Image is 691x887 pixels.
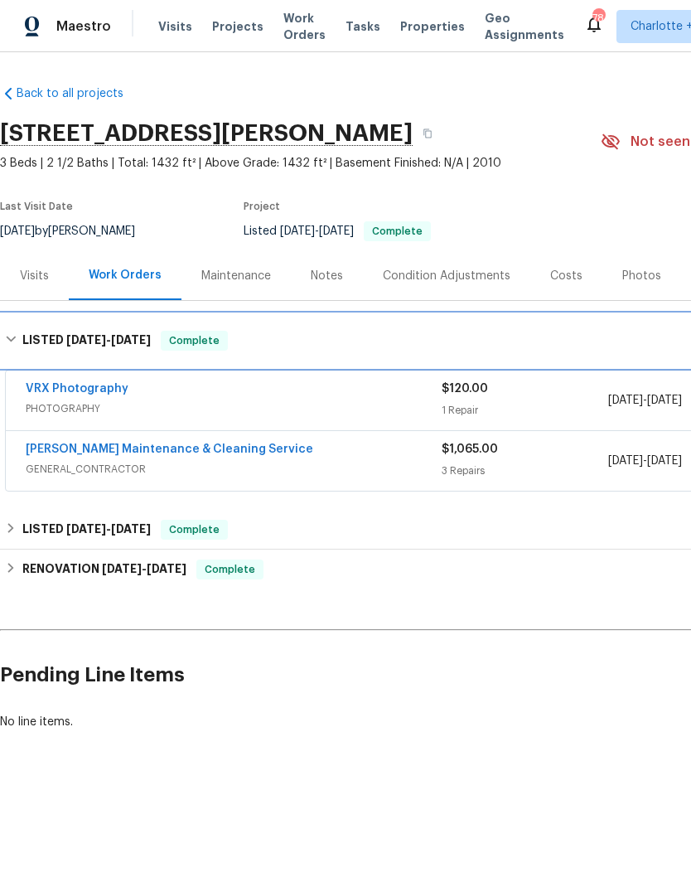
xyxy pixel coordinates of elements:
[212,18,263,35] span: Projects
[383,268,510,284] div: Condition Adjustments
[158,18,192,35] span: Visits
[111,523,151,535] span: [DATE]
[198,561,262,578] span: Complete
[162,521,226,538] span: Complete
[56,18,111,35] span: Maestro
[442,463,608,479] div: 3 Repairs
[201,268,271,284] div: Maintenance
[280,225,315,237] span: [DATE]
[283,10,326,43] span: Work Orders
[22,331,151,351] h6: LISTED
[26,443,313,455] a: [PERSON_NAME] Maintenance & Cleaning Service
[66,334,151,346] span: -
[66,523,106,535] span: [DATE]
[102,563,186,574] span: -
[413,119,442,148] button: Copy Address
[608,395,643,406] span: [DATE]
[66,523,151,535] span: -
[592,10,604,27] div: 78
[608,455,643,467] span: [DATE]
[550,268,582,284] div: Costs
[647,395,682,406] span: [DATE]
[442,383,488,395] span: $120.00
[647,455,682,467] span: [DATE]
[111,334,151,346] span: [DATE]
[26,461,442,477] span: GENERAL_CONTRACTOR
[162,332,226,349] span: Complete
[66,334,106,346] span: [DATE]
[622,268,661,284] div: Photos
[280,225,354,237] span: -
[319,225,354,237] span: [DATE]
[244,201,280,211] span: Project
[244,225,431,237] span: Listed
[442,402,608,419] div: 1 Repair
[608,392,682,409] span: -
[20,268,49,284] div: Visits
[345,21,380,32] span: Tasks
[26,383,128,395] a: VRX Photography
[26,400,442,417] span: PHOTOGRAPHY
[400,18,465,35] span: Properties
[365,226,429,236] span: Complete
[608,453,682,469] span: -
[311,268,343,284] div: Notes
[485,10,564,43] span: Geo Assignments
[22,520,151,540] h6: LISTED
[89,267,162,284] div: Work Orders
[102,563,142,574] span: [DATE]
[22,560,186,579] h6: RENOVATION
[147,563,186,574] span: [DATE]
[442,443,498,455] span: $1,065.00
